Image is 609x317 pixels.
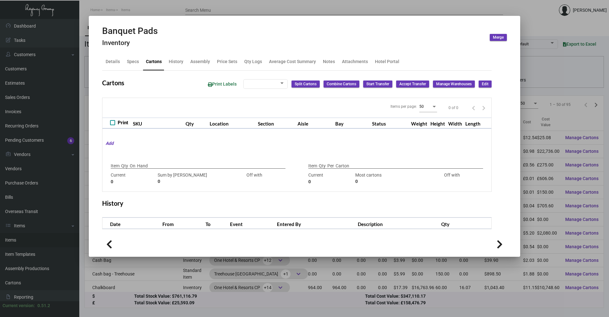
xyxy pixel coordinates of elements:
th: Aisle [296,118,334,129]
div: 0 of 0 [449,105,458,111]
h4: Inventory [102,39,158,47]
div: Average Cost Summary [269,58,316,65]
div: History [169,58,183,65]
span: Combine Cartons [327,81,356,87]
div: Sum by [PERSON_NAME] [158,172,229,185]
th: Status [370,118,409,129]
div: Notes [323,58,335,65]
span: Merge [493,35,504,40]
div: Current [111,172,154,185]
p: Item [111,163,120,169]
div: Specs [127,58,139,65]
p: Qty [121,163,128,169]
span: 50 [419,104,424,109]
th: To [204,218,228,229]
div: Details [106,58,120,65]
th: Length [464,118,482,129]
button: Manage Warehouses [433,81,475,87]
button: Combine Cartons [324,81,359,87]
button: Split Cartons [291,81,320,87]
p: Hand [137,163,148,169]
span: Print [118,119,128,126]
th: Date [102,218,161,229]
button: Accept Transfer [396,81,429,87]
mat-select: Items per page: [419,104,437,109]
div: 0.51.2 [37,302,50,309]
th: Bay [334,118,370,129]
th: From [161,218,204,229]
button: Print Labels [203,78,242,90]
div: Assembly [190,58,210,65]
th: Description [356,218,440,229]
th: SKU [131,118,184,129]
div: Attachments [342,58,368,65]
th: Height [429,118,447,129]
div: Qty Logs [244,58,262,65]
p: Qty [319,163,326,169]
div: Items per page: [390,104,417,109]
div: Current version: [3,302,35,309]
p: On [130,163,135,169]
div: Price Sets [217,58,237,65]
th: Section [256,118,296,129]
p: Per [327,163,334,169]
button: Previous page [468,103,479,113]
button: Next page [479,103,489,113]
span: Print Labels [208,81,237,87]
div: Hotel Portal [375,58,399,65]
th: Event [228,218,275,229]
span: Edit [482,81,488,87]
th: Weight [409,118,429,129]
div: Off with [232,172,276,185]
h2: History [102,199,123,207]
p: Carton [336,163,349,169]
th: Qty [440,218,491,229]
span: Accept Transfer [399,81,426,87]
button: Edit [479,81,492,87]
th: Location [208,118,256,129]
div: Current [308,172,352,185]
span: Manage Warehouses [436,81,472,87]
span: Split Cartons [295,81,317,87]
th: Qty [184,118,208,129]
div: Cartons [146,58,162,65]
span: Start Transfer [366,81,389,87]
button: Merge [490,34,507,41]
div: Most cartons [355,172,427,185]
h2: Banquet Pads [102,26,158,36]
th: Entered By [275,218,356,229]
mat-hint: Add [102,140,114,147]
h2: Cartons [102,79,124,87]
th: Width [447,118,464,129]
p: Item [308,163,317,169]
div: Off with [430,172,474,185]
button: Start Transfer [363,81,392,87]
